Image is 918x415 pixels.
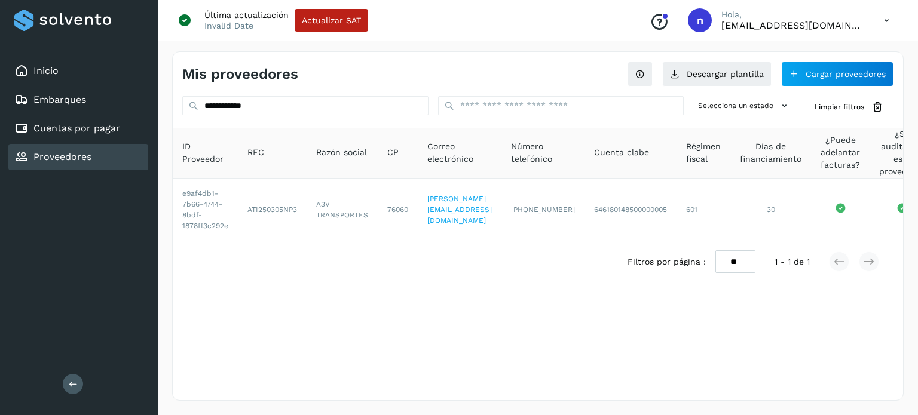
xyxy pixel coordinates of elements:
[182,66,298,83] h4: Mis proveedores
[33,94,86,105] a: Embarques
[182,140,228,165] span: ID Proveedor
[775,256,810,268] span: 1 - 1 de 1
[721,20,865,31] p: niagara+prod@solvento.mx
[781,62,893,87] button: Cargar proveedores
[628,256,706,268] span: Filtros por página :
[821,134,860,171] span: ¿Puede adelantar facturas?
[693,96,795,116] button: Selecciona un estado
[740,140,801,165] span: Días de financiamiento
[33,65,59,76] a: Inicio
[662,62,772,87] button: Descargar plantilla
[247,146,264,159] span: RFC
[8,58,148,84] div: Inicio
[316,146,367,159] span: Razón social
[511,140,575,165] span: Número telefónico
[33,122,120,134] a: Cuentas por pagar
[307,179,378,241] td: A3V TRANSPORTES
[238,179,307,241] td: ATI250305NP3
[721,10,865,20] p: Hola,
[511,205,575,214] span: [PHONE_NUMBER]
[173,179,238,241] td: e9af4db1-7b66-4744-8bdf-1878ff3c292e
[585,179,677,241] td: 646180148500000005
[427,195,492,225] a: [PERSON_NAME][EMAIL_ADDRESS][DOMAIN_NAME]
[686,140,721,165] span: Régimen fiscal
[730,179,811,241] td: 30
[815,102,864,112] span: Limpiar filtros
[302,16,361,24] span: Actualizar SAT
[8,144,148,170] div: Proveedores
[677,179,730,241] td: 601
[805,96,893,118] button: Limpiar filtros
[8,87,148,113] div: Embarques
[594,146,649,159] span: Cuenta clabe
[378,179,418,241] td: 76060
[387,146,399,159] span: CP
[295,9,368,32] button: Actualizar SAT
[427,140,492,165] span: Correo electrónico
[8,115,148,142] div: Cuentas por pagar
[204,10,289,20] p: Última actualización
[204,20,253,31] p: Invalid Date
[33,151,91,162] a: Proveedores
